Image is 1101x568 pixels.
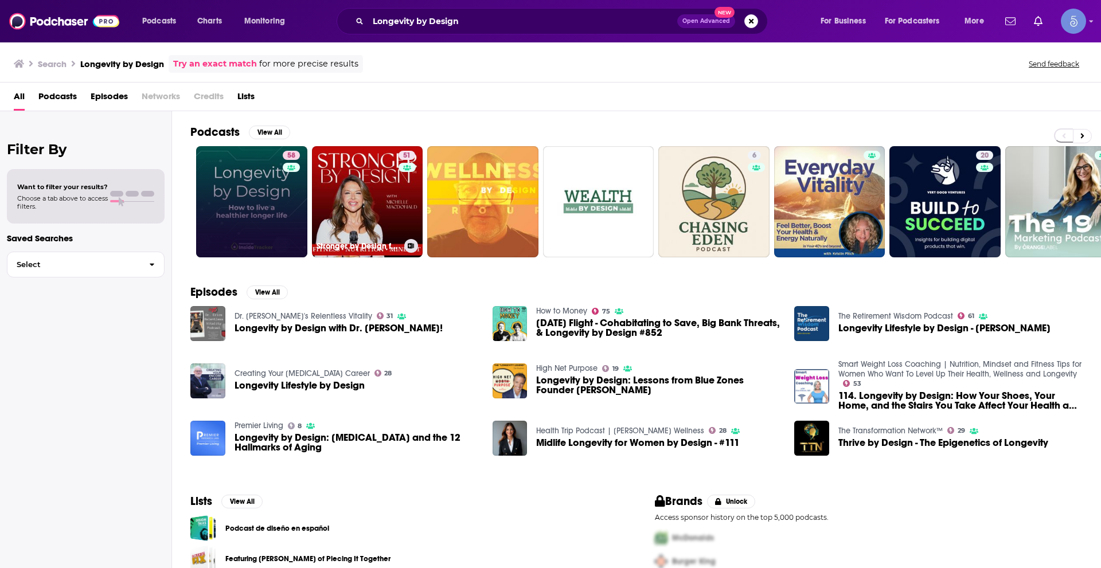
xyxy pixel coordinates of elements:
[965,13,984,29] span: More
[719,428,727,433] span: 28
[7,252,165,277] button: Select
[403,150,411,162] span: 51
[672,557,716,566] span: Burger King
[190,12,229,30] a: Charts
[947,427,965,434] a: 29
[235,433,479,452] span: Longevity by Design: [MEDICAL_DATA] and the 12 Hallmarks of Aging
[655,494,702,508] h2: Brands
[536,375,780,395] span: Longevity by Design: Lessons from Blue Zones Founder [PERSON_NAME]
[235,369,370,378] a: Creating Your Encore Career
[190,363,225,398] img: Longevity Lifestyle by Design
[536,375,780,395] a: Longevity by Design: Lessons from Blue Zones Founder Dan Buettner
[838,323,1051,333] span: Longevity Lifestyle by Design - [PERSON_NAME]
[956,12,998,30] button: open menu
[838,438,1048,448] a: Thrive by Design - The Epigenetics of Longevity
[196,146,307,257] a: 58
[958,312,974,319] a: 61
[190,125,240,139] h2: Podcasts
[7,261,140,268] span: Select
[399,151,415,160] a: 51
[235,381,365,390] a: Longevity Lifestyle by Design
[1061,9,1086,34] span: Logged in as Spiral5-G1
[7,233,165,244] p: Saved Searches
[288,422,302,429] a: 8
[190,125,290,139] a: PodcastsView All
[493,421,528,456] img: Midlife Longevity for Women by Design - #111
[259,57,358,70] span: for more precise results
[312,146,423,257] a: 51Stronger by Design for Women with [PERSON_NAME]
[14,87,25,111] a: All
[197,13,222,29] span: Charts
[981,150,989,162] span: 20
[592,308,610,315] a: 75
[976,151,993,160] a: 20
[536,318,780,338] a: Friday Flight - Cohabitating to Save, Big Bank Threats, & Longevity by Design #852
[821,13,866,29] span: For Business
[602,309,610,314] span: 75
[317,241,400,251] h3: Stronger by Design for Women with [PERSON_NAME]
[493,363,528,398] img: Longevity by Design: Lessons from Blue Zones Founder Dan Buettner
[838,391,1083,410] a: 114. Longevity by Design: How Your Shoes, Your Home, and the Stairs You Take Affect Your Health a...
[658,146,770,257] a: 6
[682,18,730,24] span: Open Advanced
[235,433,479,452] a: Longevity by Design: Genetic Testing and the 12 Hallmarks of Aging
[384,371,392,376] span: 28
[38,87,77,111] span: Podcasts
[235,323,443,333] span: Longevity by Design with Dr. [PERSON_NAME]!
[536,438,740,448] span: Midlife Longevity for Women by Design - #111
[298,424,302,429] span: 8
[235,311,372,321] a: Dr. Eric's Relentless Vitality
[536,306,587,316] a: How to Money
[794,421,829,456] img: Thrive by Design - The Epigenetics of Longevity
[249,126,290,139] button: View All
[386,314,393,319] span: 31
[235,323,443,333] a: Longevity by Design with Dr. Robert Silverman!
[709,427,727,434] a: 28
[493,306,528,341] img: Friday Flight - Cohabitating to Save, Big Bank Threats, & Longevity by Design #852
[9,10,119,32] img: Podchaser - Follow, Share and Rate Podcasts
[1025,59,1083,69] button: Send feedback
[17,183,108,191] span: Want to filter your results?
[190,515,216,541] a: Podcast de diseño en español
[794,306,829,341] img: Longevity Lifestyle by Design - Mike Drak
[853,381,861,386] span: 53
[1001,11,1020,31] a: Show notifications dropdown
[235,421,283,430] a: Premier Living
[287,150,295,162] span: 58
[794,369,829,404] img: 114. Longevity by Design: How Your Shoes, Your Home, and the Stairs You Take Affect Your Health a...
[91,87,128,111] a: Episodes
[838,426,943,436] a: The Transformation Network™
[672,533,714,543] span: McDonalds
[247,285,288,299] button: View All
[752,150,756,162] span: 6
[655,513,1083,522] p: Access sponsor history on the top 5,000 podcasts.
[190,285,237,299] h2: Episodes
[17,194,108,210] span: Choose a tab above to access filters.
[190,285,288,299] a: EpisodesView All
[602,365,619,372] a: 19
[536,426,704,436] a: Health Trip Podcast | Jill Foos Wellness
[813,12,880,30] button: open menu
[7,141,165,158] h2: Filter By
[225,522,329,535] a: Podcast de diseño en español
[650,526,672,550] img: First Pro Logo
[1061,9,1086,34] button: Show profile menu
[237,87,255,111] span: Lists
[283,151,300,160] a: 58
[707,495,756,508] button: Unlock
[677,14,735,28] button: Open AdvancedNew
[885,13,940,29] span: For Podcasters
[225,553,391,565] a: Featuring [PERSON_NAME] of Piecing It Together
